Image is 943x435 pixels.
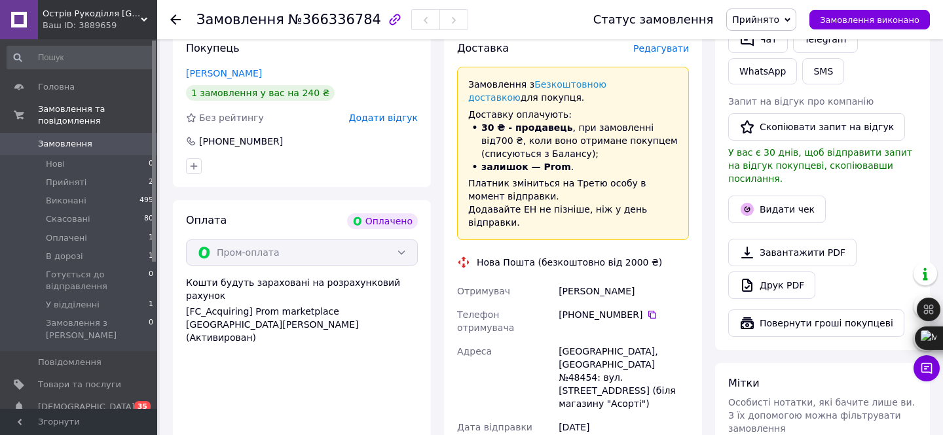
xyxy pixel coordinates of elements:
[288,12,381,27] span: №366336784
[468,121,678,160] li: , при замовленні від 700 ₴ , коли воно отримане покупцем (списуються з Балансу);
[468,79,606,103] a: Безкоштовною доставкою
[559,308,689,321] div: [PHONE_NUMBER]
[38,379,121,391] span: Товари та послуги
[728,309,904,337] button: Повернути гроші покупцеві
[457,67,689,240] div: Доставку оплачують:
[457,286,510,296] span: Отримувач
[46,269,149,292] span: Готується до відправлення
[468,78,678,105] p: Замовлення з для покупця.
[728,239,857,266] a: Завантажити PDF
[186,42,240,54] span: Покупець
[186,276,418,344] div: Кошти будуть зараховані на розрахунковий рахунок
[728,147,912,184] span: У вас є 30 днів, щоб відправити запит на відгук покупцеві, скопіювавши посилання.
[728,377,760,389] span: Мітки
[149,251,153,262] span: 1
[728,397,915,434] span: Особисті нотатки, які бачите лише ви. З їх допомогою можна фільтрувати замовлення
[149,158,153,170] span: 0
[186,85,335,101] div: 1 замовлення у вас на 240 ₴
[728,196,826,223] button: Видати чек
[7,46,155,69] input: Пошук
[46,251,83,262] span: В дорозі
[46,158,65,170] span: Нові
[46,195,86,207] span: Виконані
[149,232,153,244] span: 1
[728,96,874,107] span: Запит на відгук про компанію
[38,138,92,150] span: Замовлення
[481,122,573,133] b: 30 ₴ - продавець
[809,10,930,29] button: Замовлення виконано
[820,15,919,25] span: Замовлення виконано
[46,317,149,341] span: Замовлення з [PERSON_NAME]
[732,14,779,25] span: Прийнято
[473,256,665,269] div: Нова Пошта (безкоштовно від 2000 ₴)
[186,214,227,226] span: Оплата
[38,103,157,127] span: Замовлення та повідомлення
[728,58,797,84] a: WhatsApp
[38,81,75,93] span: Головна
[134,401,151,412] span: 35
[149,299,153,311] span: 1
[38,401,135,413] span: [DEMOGRAPHIC_DATA]
[556,339,692,415] div: [GEOGRAPHIC_DATA], [GEOGRAPHIC_DATA] №48454: вул. [STREET_ADDRESS] (біля магазину "Асорті")
[43,8,141,20] span: Острів Рукоділля Київ - Needlework Island Kyiv
[170,13,181,26] div: Повернутися назад
[349,113,418,123] span: Додати відгук
[468,177,678,229] p: Платник зміниться на Третю особу в момент відправки. Додавайте ЕН не пізніше, ніж у день відправки.
[556,279,692,303] div: [PERSON_NAME]
[802,58,844,84] button: SMS
[481,162,571,172] b: залишок — Prom
[728,113,905,141] button: Скопіювати запит на відгук
[728,271,815,299] a: Друк PDF
[149,269,153,292] span: 0
[186,68,262,78] a: [PERSON_NAME]
[186,305,418,344] div: [FC_Acquiring] Prom marketplace [GEOGRAPHIC_DATA][PERSON_NAME] (Активирован)
[149,177,153,188] span: 2
[46,213,90,225] span: Скасовані
[139,195,153,207] span: 495
[144,213,153,225] span: 80
[199,113,264,123] span: Без рейтингу
[38,357,102,368] span: Повідомлення
[149,317,153,341] span: 0
[457,422,532,432] span: Дата відправки
[46,299,100,311] span: У відділенні
[347,213,418,229] div: Оплачено
[43,20,157,31] div: Ваш ID: 3889659
[457,346,492,357] span: Адреса
[457,309,514,333] span: Телефон отримувача
[46,232,87,244] span: Оплачені
[468,160,678,173] li: .
[457,42,509,54] span: Доставка
[198,135,284,148] div: [PHONE_NUMBER]
[196,12,284,27] span: Замовлення
[633,43,689,54] span: Редагувати
[914,355,940,381] button: Чат з покупцем
[593,13,714,26] div: Статус замовлення
[46,177,86,188] span: Прийняті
